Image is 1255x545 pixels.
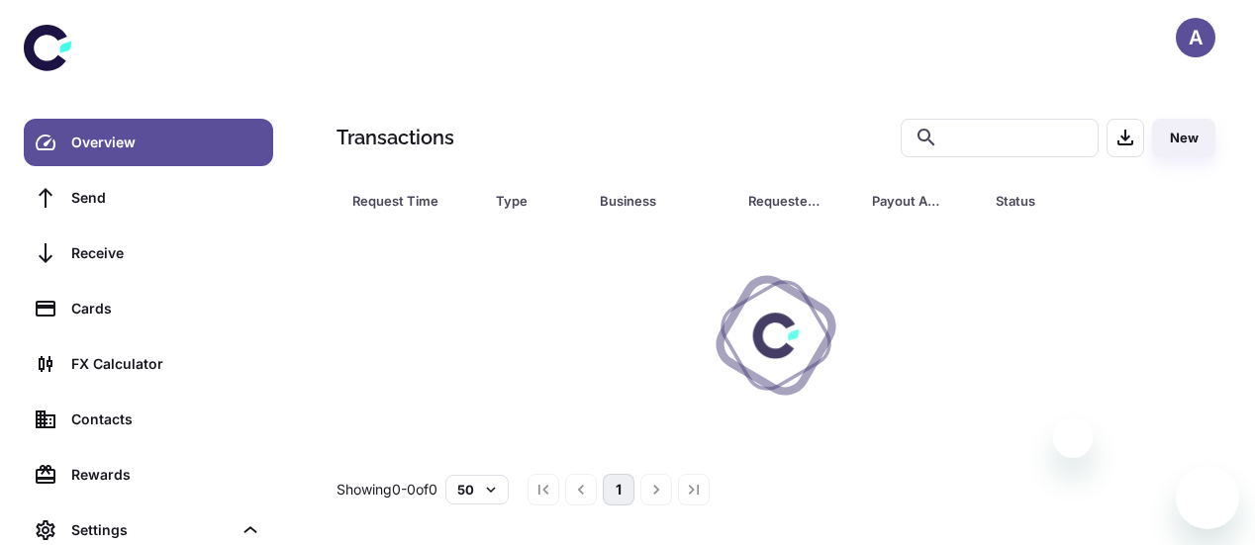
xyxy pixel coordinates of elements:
[71,187,261,209] div: Send
[352,187,446,215] div: Request Time
[496,187,550,215] div: Type
[24,119,273,166] a: Overview
[24,174,273,222] a: Send
[525,474,713,505] nav: pagination navigation
[603,474,634,505] button: page 1
[24,340,273,388] a: FX Calculator
[71,353,261,375] div: FX Calculator
[996,187,1145,215] span: Status
[71,464,261,486] div: Rewards
[748,187,822,215] div: Requested Amount
[496,187,576,215] span: Type
[1176,466,1239,529] iframe: Button to launch messaging window
[71,132,261,153] div: Overview
[337,479,437,500] p: Showing 0-0 of 0
[996,187,1119,215] div: Status
[71,298,261,319] div: Cards
[24,451,273,499] a: Rewards
[872,187,946,215] div: Payout Amount
[445,475,509,504] button: 50
[337,123,454,152] h1: Transactions
[352,187,472,215] span: Request Time
[748,187,848,215] span: Requested Amount
[24,396,273,443] a: Contacts
[1152,119,1215,157] button: New
[24,285,273,332] a: Cards
[71,409,261,430] div: Contacts
[1176,18,1215,57] button: A
[1053,418,1093,458] iframe: Close message
[71,519,232,541] div: Settings
[71,242,261,264] div: Receive
[872,187,972,215] span: Payout Amount
[24,229,273,277] a: Receive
